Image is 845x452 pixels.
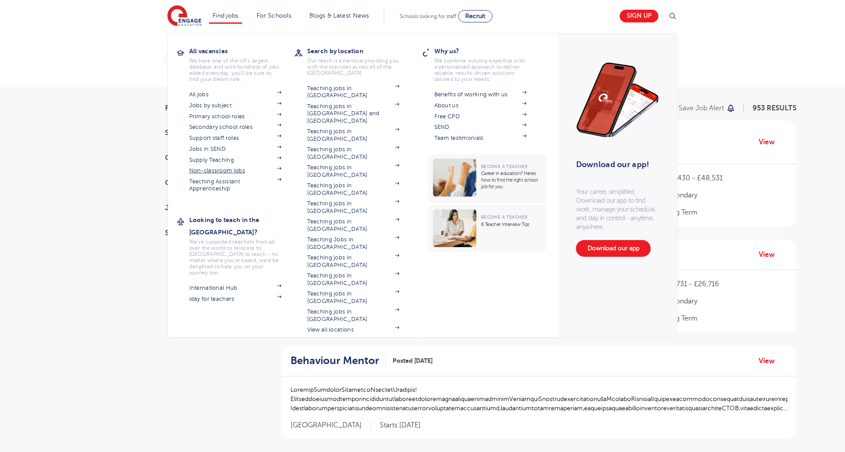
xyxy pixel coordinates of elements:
a: View [759,136,781,148]
div: Submit [165,49,583,69]
span: Filters [165,105,191,112]
a: Why us?We combine industry expertise with a personalised approach to deliver reliable, results-dr... [434,45,540,82]
span: Become a Teacher [481,215,527,219]
a: Non-classroom jobs [189,167,282,174]
p: Starts [DATE] [380,421,421,430]
a: Teaching jobs in [GEOGRAPHIC_DATA] [307,308,400,323]
span: Posted [DATE] [393,356,433,365]
span: Become a Teacher [481,164,527,169]
p: Long Term [664,313,788,324]
a: Become a TeacherCareer in education? Here’s how to find the right school job for you [429,154,549,203]
a: iday for teachers [189,295,282,303]
a: Teaching jobs in [GEOGRAPHIC_DATA] [307,290,400,305]
a: Teaching jobs in [GEOGRAPHIC_DATA] [307,128,400,142]
a: All vacanciesWe have one of the UK's largest database. and with hundreds of jobs added everyday. ... [189,45,295,82]
a: Teaching jobs in [GEOGRAPHIC_DATA] [307,200,400,215]
p: We have one of the UK's largest database. and with hundreds of jobs added everyday. you'll be sur... [189,58,282,82]
a: Free CPD [434,113,527,120]
p: Long Term [664,207,788,218]
a: Teaching jobs in [GEOGRAPHIC_DATA] [307,85,400,99]
span: Schools looking for staff [400,13,456,19]
img: Engage Education [167,5,202,27]
span: 953 RESULTS [753,104,797,112]
p: 6 Teacher Interview Tips [481,221,542,228]
h3: Search by location [307,45,413,57]
h3: Download our app! [576,155,656,174]
a: Primary school roles [189,113,282,120]
h3: Start Date [165,129,262,136]
a: Teaching jobs in [GEOGRAPHIC_DATA] and [GEOGRAPHIC_DATA] [307,103,400,124]
p: Save job alert [679,105,724,112]
h3: Job Type [165,204,262,211]
a: SEND [434,124,527,131]
p: Secondary [664,296,788,306]
a: Teaching jobs in [GEOGRAPHIC_DATA] [307,146,400,160]
p: Secondary [664,190,788,200]
a: For Schools [257,12,291,19]
p: Your career, simplified. Download our app to find work, manage your schedule, and stay in control... [576,187,660,231]
a: Support staff roles [189,135,282,142]
a: Team testimonials [434,135,527,142]
p: £21,731 - £26,716 [664,279,788,289]
h3: All vacancies [189,45,295,57]
a: Search by locationOur reach is extensive providing you with the top roles across all of the [GEOG... [307,45,413,76]
a: Teaching jobs in [GEOGRAPHIC_DATA] [307,218,400,233]
p: We've supported teachers from all over the world to relocate to [GEOGRAPHIC_DATA] to teach - no m... [189,239,282,276]
a: Teaching jobs in [GEOGRAPHIC_DATA] [307,272,400,287]
p: Career in education? Here’s how to find the right school job for you [481,170,542,190]
span: Recruit [465,13,485,19]
a: Find jobs [213,12,239,19]
a: Teaching jobs in [GEOGRAPHIC_DATA] [307,164,400,179]
p: £42,430 - £48,531 [664,173,788,183]
a: Download our app [576,240,651,257]
a: Behaviour Mentor [290,354,386,367]
h2: Behaviour Mentor [290,354,379,367]
a: View [759,249,781,260]
a: All jobs [189,91,282,98]
h3: Why us? [434,45,540,57]
a: Blogs & Latest News [309,12,369,19]
a: Sign up [620,10,658,22]
h3: Looking to teach in the [GEOGRAPHIC_DATA]? [189,214,295,238]
a: Teaching Jobs in [GEOGRAPHIC_DATA] [307,236,400,251]
p: Our reach is extensive providing you with the top roles across all of the [GEOGRAPHIC_DATA] [307,58,400,76]
a: Jobs in SEND [189,146,282,153]
h3: Sector [165,230,262,237]
a: Become a Teacher6 Teacher Interview Tips [429,205,549,252]
h3: City [165,179,262,186]
a: Looking to teach in the [GEOGRAPHIC_DATA]?We've supported teachers from all over the world to rel... [189,214,295,276]
a: View all locations [307,326,400,333]
a: Benefits of working with us [434,91,527,98]
a: Secondary school roles [189,124,282,131]
a: Teaching Assistant Apprenticeship [189,178,282,193]
a: View [759,355,781,367]
h3: County [165,154,262,161]
a: Recruit [458,10,492,22]
a: Jobs by subject [189,102,282,109]
p: We combine industry expertise with a personalised approach to deliver reliable, results-driven so... [434,58,527,82]
p: LoremipSumdolorSitametcoNsectetUradipis! Elitseddoeiusmodtemporincididuntutlaboreetdoloremagnaali... [290,385,788,413]
a: Teaching jobs in [GEOGRAPHIC_DATA] [307,182,400,197]
a: International Hub [189,284,282,292]
button: Save job alert [679,105,735,112]
a: About us [434,102,527,109]
span: [GEOGRAPHIC_DATA] [290,421,371,430]
a: Teaching jobs in [GEOGRAPHIC_DATA] [307,254,400,269]
a: Supply Teaching [189,157,282,164]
